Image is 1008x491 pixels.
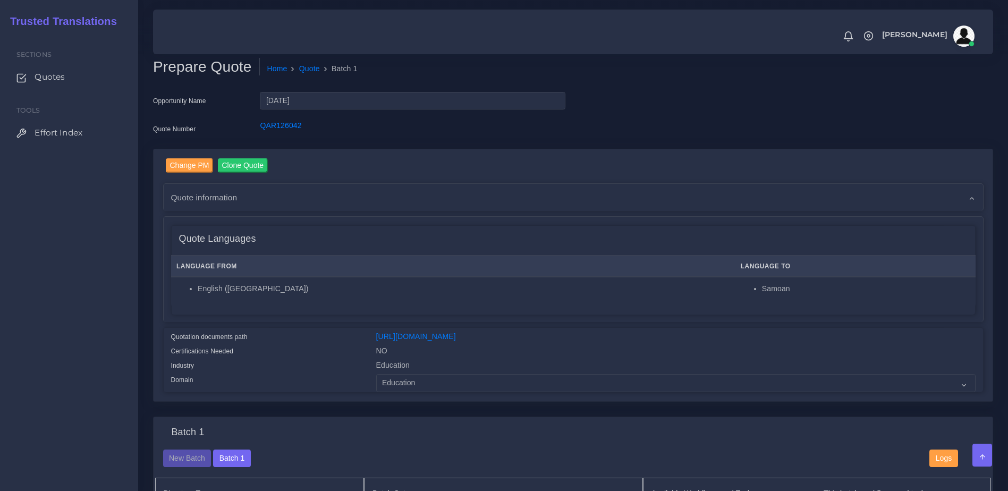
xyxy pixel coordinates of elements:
li: English ([GEOGRAPHIC_DATA]) [198,283,730,294]
label: Quote Number [153,124,196,134]
h4: Batch 1 [171,427,204,438]
a: [PERSON_NAME]avatar [877,26,978,47]
span: Effort Index [35,127,82,139]
a: New Batch [163,453,211,462]
span: Sections [16,50,52,58]
a: Trusted Translations [3,13,117,30]
a: Quotes [8,66,130,88]
th: Language From [171,256,735,277]
a: Batch 1 [213,453,250,462]
span: Quote information [171,191,238,204]
label: Opportunity Name [153,96,206,106]
button: Logs [929,450,958,468]
span: Tools [16,106,40,114]
span: [PERSON_NAME] [882,31,947,38]
a: Quote [299,63,320,74]
label: Industry [171,361,194,370]
th: Language To [735,256,975,277]
a: Home [267,63,287,74]
span: Logs [936,454,952,462]
div: Quote information [164,184,983,211]
label: Quotation documents path [171,332,248,342]
a: Effort Index [8,122,130,144]
label: Certifications Needed [171,346,234,356]
h2: Prepare Quote [153,58,260,76]
div: Education [368,360,984,374]
button: New Batch [163,450,211,468]
h4: Quote Languages [179,233,256,245]
input: Clone Quote [218,158,268,173]
button: Batch 1 [213,450,250,468]
span: Quotes [35,71,65,83]
li: Batch 1 [320,63,358,74]
div: NO [368,345,984,360]
label: Domain [171,375,193,385]
a: [URL][DOMAIN_NAME] [376,332,456,341]
li: Samoan [762,283,970,294]
a: QAR126042 [260,121,301,130]
input: Change PM [166,158,214,173]
img: avatar [953,26,975,47]
h2: Trusted Translations [3,15,117,28]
